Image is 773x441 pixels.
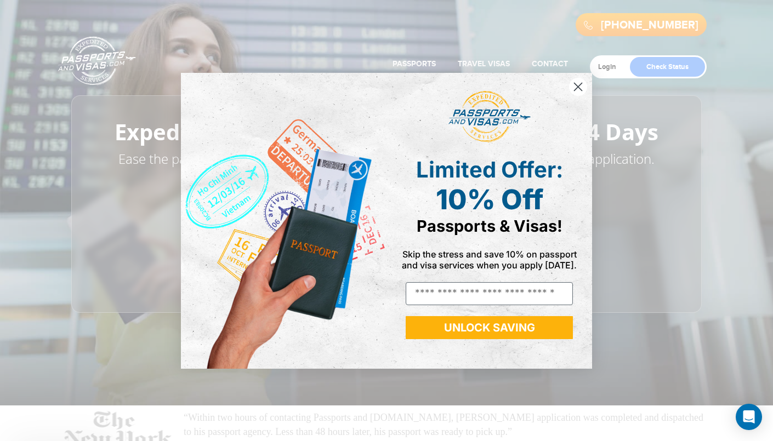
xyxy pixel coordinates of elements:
div: Open Intercom Messenger [736,404,762,430]
img: de9cda0d-0715-46ca-9a25-073762a91ba7.png [181,73,386,369]
span: Limited Offer: [416,156,563,183]
button: Close dialog [569,77,588,96]
span: Passports & Visas! [417,216,562,236]
img: passports and visas [448,91,531,142]
span: Skip the stress and save 10% on passport and visa services when you apply [DATE]. [402,249,577,271]
button: UNLOCK SAVING [406,316,573,339]
span: 10% Off [436,183,543,216]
